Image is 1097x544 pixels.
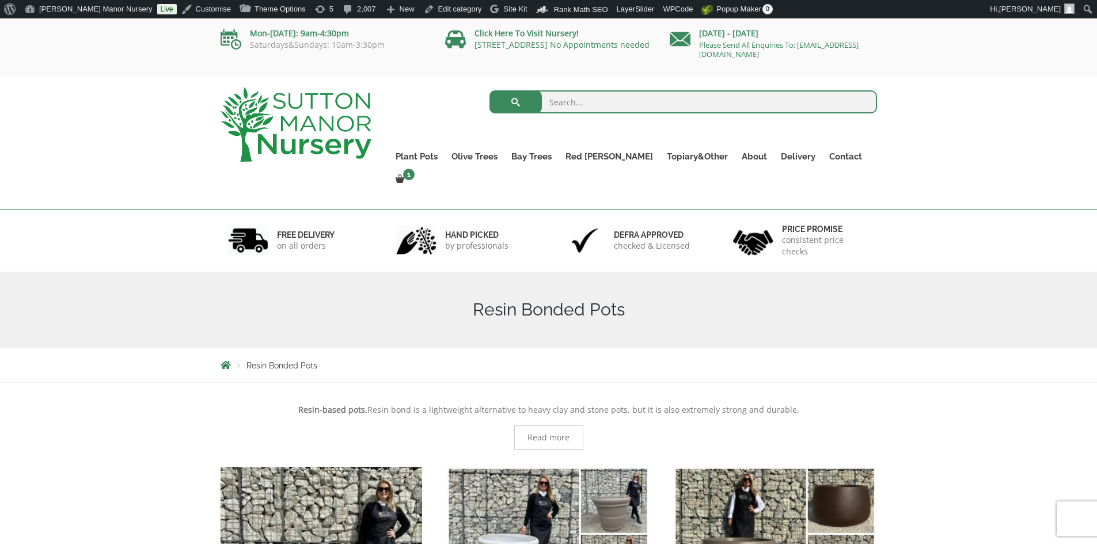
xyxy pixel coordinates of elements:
[445,240,508,252] p: by professionals
[999,5,1061,13] span: [PERSON_NAME]
[221,88,371,162] img: logo
[221,299,877,320] h1: Resin Bonded Pots
[396,226,436,255] img: 2.jpg
[475,39,650,50] a: [STREET_ADDRESS] No Appointments needed
[221,40,428,50] p: Saturdays&Sundays: 10am-3:30pm
[774,149,822,165] a: Delivery
[445,149,504,165] a: Olive Trees
[221,26,428,40] p: Mon-[DATE]: 9am-4:30pm
[565,226,605,255] img: 3.jpg
[670,26,877,40] p: [DATE] - [DATE]
[504,149,559,165] a: Bay Trees
[475,28,579,39] a: Click Here To Visit Nursery!
[559,149,660,165] a: Red [PERSON_NAME]
[554,5,608,14] span: Rank Math SEO
[782,224,870,234] h6: Price promise
[782,234,870,257] p: consistent price checks
[489,90,877,113] input: Search...
[277,240,335,252] p: on all orders
[389,149,445,165] a: Plant Pots
[221,403,877,417] p: Resin bond is a lightweight alternative to heavy clay and stone pots, but it is also extremely st...
[221,360,877,370] nav: Breadcrumbs
[733,223,773,258] img: 4.jpg
[403,169,415,180] span: 1
[822,149,869,165] a: Contact
[527,433,570,442] span: Read more
[246,361,317,370] span: Resin Bonded Pots
[762,4,773,14] span: 0
[699,40,859,59] a: Please Send All Enquiries To: [EMAIL_ADDRESS][DOMAIN_NAME]
[660,149,735,165] a: Topiary&Other
[503,5,527,13] span: Site Kit
[735,149,774,165] a: About
[445,230,508,240] h6: hand picked
[614,230,690,240] h6: Defra approved
[298,404,367,415] strong: Resin-based pots.
[228,226,268,255] img: 1.jpg
[157,4,177,14] a: Live
[614,240,690,252] p: checked & Licensed
[277,230,335,240] h6: FREE DELIVERY
[389,172,418,188] a: 1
